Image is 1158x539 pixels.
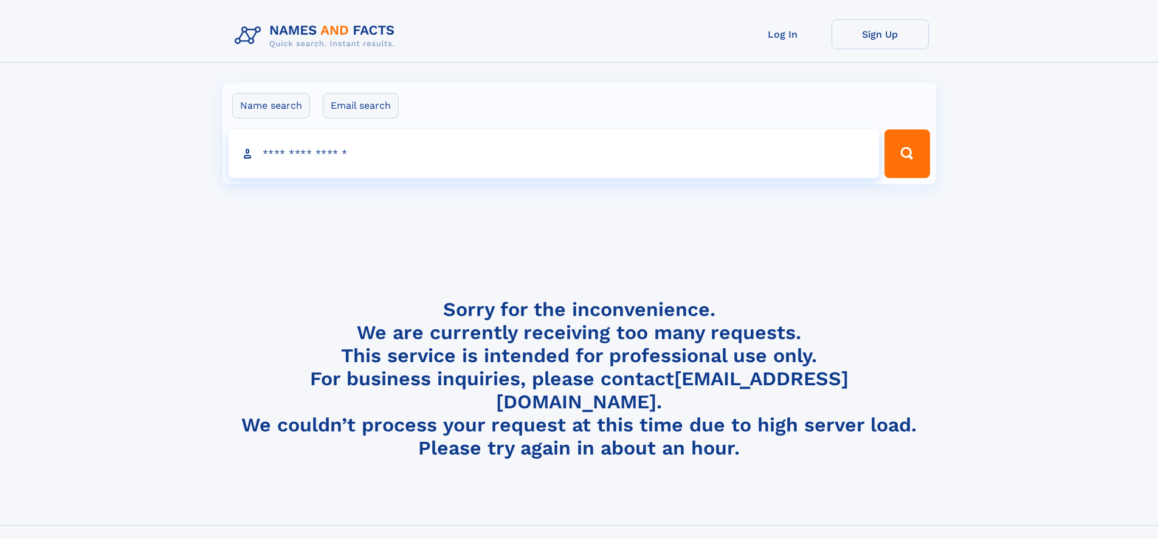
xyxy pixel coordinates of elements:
[496,367,849,413] a: [EMAIL_ADDRESS][DOMAIN_NAME]
[884,129,929,178] button: Search Button
[230,19,405,52] img: Logo Names and Facts
[323,93,399,118] label: Email search
[232,93,310,118] label: Name search
[229,129,880,178] input: search input
[230,298,929,460] h4: Sorry for the inconvenience. We are currently receiving too many requests. This service is intend...
[832,19,929,49] a: Sign Up
[734,19,832,49] a: Log In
